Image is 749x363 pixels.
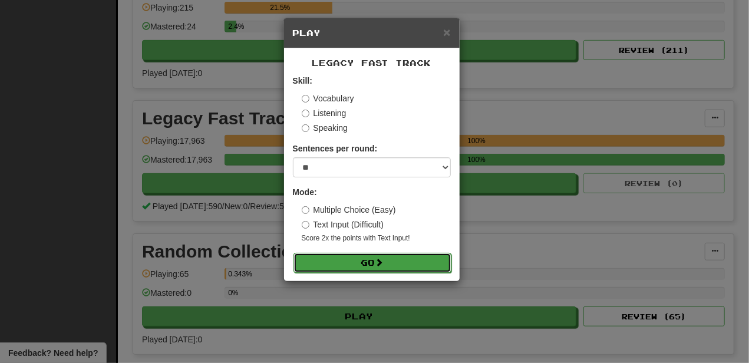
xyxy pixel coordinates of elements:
[302,124,309,132] input: Speaking
[302,110,309,117] input: Listening
[293,27,451,39] h5: Play
[293,76,312,85] strong: Skill:
[312,58,431,68] span: Legacy Fast Track
[302,107,347,119] label: Listening
[443,26,450,38] button: Close
[293,187,317,197] strong: Mode:
[302,233,451,243] small: Score 2x the points with Text Input !
[302,204,396,216] label: Multiple Choice (Easy)
[302,221,309,229] input: Text Input (Difficult)
[443,25,450,39] span: ×
[302,93,354,104] label: Vocabulary
[293,143,378,154] label: Sentences per round:
[302,95,309,103] input: Vocabulary
[302,219,384,230] label: Text Input (Difficult)
[302,206,309,214] input: Multiple Choice (Easy)
[302,122,348,134] label: Speaking
[293,253,451,273] button: Go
